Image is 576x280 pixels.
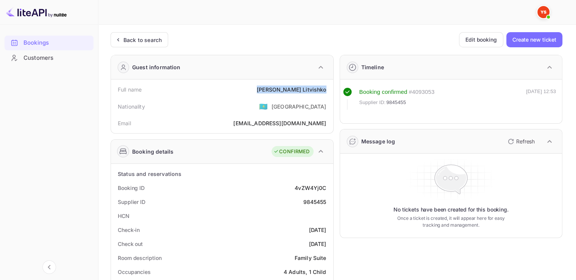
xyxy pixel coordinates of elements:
button: Edit booking [459,32,503,47]
div: [PERSON_NAME] Litvishko [257,86,326,93]
div: Timeline [361,63,384,71]
div: Email [118,119,131,127]
div: Status and reservations [118,170,181,178]
div: Bookings [23,39,90,47]
div: Supplier ID [118,198,145,206]
div: Occupancies [118,268,151,276]
div: Full name [118,86,142,93]
div: Room description [118,254,161,262]
div: Check out [118,240,143,248]
div: Booking ID [118,184,145,192]
div: [DATE] [309,226,326,234]
div: Family Suite [295,254,326,262]
span: 9845455 [386,99,406,106]
div: Booking confirmed [359,88,407,96]
p: Once a ticket is created, it will appear here for easy tracking and management. [392,215,510,229]
div: Guest information [132,63,181,71]
div: [EMAIL_ADDRESS][DOMAIN_NAME] [233,119,326,127]
p: Refresh [516,137,535,145]
div: Booking details [132,148,173,156]
div: [DATE] 12:53 [526,88,556,110]
div: 4vZW4Yj0C [295,184,326,192]
img: LiteAPI logo [6,6,67,18]
div: # 4093053 [409,88,434,96]
div: [GEOGRAPHIC_DATA] [272,103,326,110]
span: Supplier ID: [359,99,386,106]
button: Create new ticket [506,32,562,47]
div: Back to search [123,36,162,44]
div: 9845455 [303,198,326,206]
div: CONFIRMED [273,148,309,156]
div: 4 Adults, 1 Child [284,268,326,276]
div: Nationality [118,103,145,110]
div: Message log [361,137,395,145]
p: No tickets have been created for this booking. [393,206,509,213]
div: Customers [23,54,90,62]
button: Collapse navigation [42,260,56,274]
div: [DATE] [309,240,326,248]
div: HCN [118,212,130,220]
a: Bookings [5,36,94,50]
div: Check-in [118,226,140,234]
button: Refresh [503,135,538,148]
a: Customers [5,51,94,65]
img: Yandex Support [537,6,549,18]
div: Customers [5,51,94,65]
span: United States [259,100,268,113]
